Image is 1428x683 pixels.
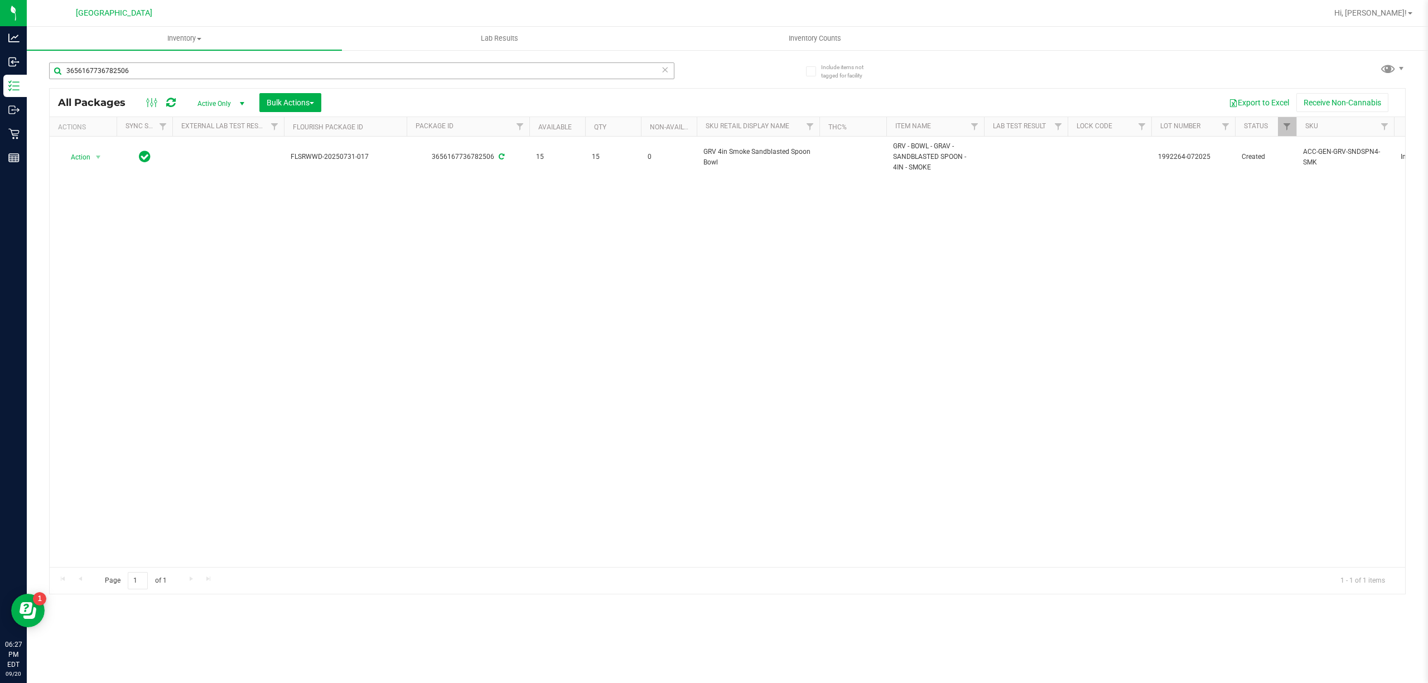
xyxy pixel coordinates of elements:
span: Page of 1 [95,572,176,589]
button: Bulk Actions [259,93,321,112]
span: Sync from Compliance System [497,153,504,161]
span: ACC-GEN-GRV-SNDSPN4-SMK [1303,147,1387,168]
inline-svg: Reports [8,152,20,163]
a: Qty [594,123,606,131]
inline-svg: Outbound [8,104,20,115]
div: Actions [58,123,112,131]
a: Filter [1278,117,1296,136]
span: 15 [536,152,578,162]
a: Lock Code [1077,122,1112,130]
p: 06:27 PM EDT [5,640,22,670]
span: Created [1242,152,1290,162]
a: Filter [1376,117,1394,136]
a: Lab Results [342,27,657,50]
a: Lot Number [1160,122,1200,130]
button: Export to Excel [1222,93,1296,112]
span: 15 [592,152,634,162]
a: Inventory Counts [657,27,972,50]
a: Lab Test Result [993,122,1046,130]
span: 0 [648,152,690,162]
a: Flourish Package ID [293,123,363,131]
a: Inventory [27,27,342,50]
span: Lab Results [466,33,533,43]
a: Filter [511,117,529,136]
span: 1992264-072025 [1158,152,1228,162]
iframe: Resource center [11,594,45,627]
span: Inventory [27,33,342,43]
a: Filter [1049,117,1068,136]
span: Inventory Counts [774,33,856,43]
a: Filter [1217,117,1235,136]
div: 3656167736782506 [405,152,531,162]
a: Item Name [895,122,931,130]
inline-svg: Inventory [8,80,20,91]
span: Bulk Actions [267,98,314,107]
button: Receive Non-Cannabis [1296,93,1388,112]
span: FLSRWWD-20250731-017 [291,152,400,162]
inline-svg: Retail [8,128,20,139]
span: Hi, [PERSON_NAME]! [1334,8,1407,17]
a: Package ID [416,122,454,130]
iframe: Resource center unread badge [33,592,46,606]
a: Non-Available [650,123,699,131]
a: External Lab Test Result [181,122,269,130]
a: Sync Status [126,122,168,130]
a: SKU [1305,122,1318,130]
input: Search Package ID, Item Name, SKU, Lot or Part Number... [49,62,674,79]
span: All Packages [58,96,137,109]
span: [GEOGRAPHIC_DATA] [76,8,152,18]
inline-svg: Analytics [8,32,20,43]
a: Status [1244,122,1268,130]
span: Action [61,149,91,165]
a: Available [538,123,572,131]
span: GRV 4in Smoke Sandblasted Spoon Bowl [703,147,813,168]
span: GRV - BOWL - GRAV - SANDBLASTED SPOON - 4IN - SMOKE [893,141,977,173]
a: Filter [966,117,984,136]
a: Filter [154,117,172,136]
a: Filter [801,117,819,136]
a: Filter [266,117,284,136]
a: THC% [828,123,847,131]
span: select [91,149,105,165]
span: In Sync [139,149,151,164]
a: Sku Retail Display Name [706,122,789,130]
a: Filter [1133,117,1151,136]
span: 1 - 1 of 1 items [1331,572,1394,589]
inline-svg: Inbound [8,56,20,67]
input: 1 [128,572,148,589]
span: Include items not tagged for facility [821,63,877,80]
span: Clear [661,62,669,77]
p: 09/20 [5,670,22,678]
